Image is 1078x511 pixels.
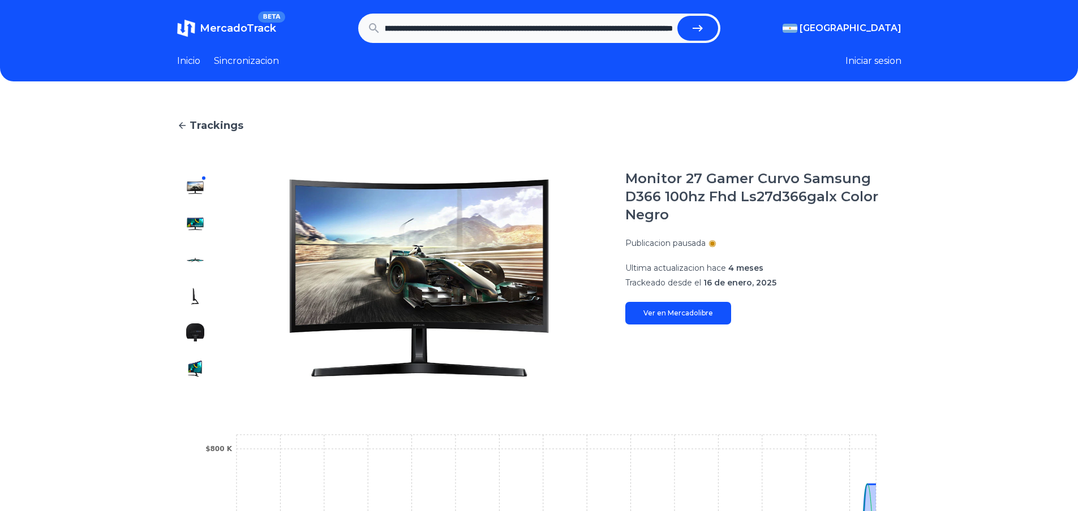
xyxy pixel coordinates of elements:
span: 16 de enero, 2025 [703,278,776,288]
img: Monitor 27 Gamer Curvo Samsung D366 100hz Fhd Ls27d366galx Color Negro [186,215,204,233]
img: Argentina [783,24,797,33]
img: Monitor 27 Gamer Curvo Samsung D366 100hz Fhd Ls27d366galx Color Negro [186,287,204,305]
img: MercadoTrack [177,19,195,37]
img: Monitor 27 Gamer Curvo Samsung D366 100hz Fhd Ls27d366galx Color Negro [236,170,603,387]
span: Ultima actualizacion hace [625,263,726,273]
span: Trackeado desde el [625,278,701,288]
h1: Monitor 27 Gamer Curvo Samsung D366 100hz Fhd Ls27d366galx Color Negro [625,170,901,224]
a: Inicio [177,54,200,68]
img: Monitor 27 Gamer Curvo Samsung D366 100hz Fhd Ls27d366galx Color Negro [186,179,204,197]
button: [GEOGRAPHIC_DATA] [783,21,901,35]
tspan: $800 K [205,445,233,453]
button: Iniciar sesion [845,54,901,68]
img: Monitor 27 Gamer Curvo Samsung D366 100hz Fhd Ls27d366galx Color Negro [186,360,204,378]
img: Monitor 27 Gamer Curvo Samsung D366 100hz Fhd Ls27d366galx Color Negro [186,323,204,341]
img: Monitor 27 Gamer Curvo Samsung D366 100hz Fhd Ls27d366galx Color Negro [186,251,204,269]
span: [GEOGRAPHIC_DATA] [800,21,901,35]
a: MercadoTrackBETA [177,19,276,37]
span: 4 meses [728,263,763,273]
span: BETA [258,11,285,23]
a: Sincronizacion [214,54,279,68]
span: MercadoTrack [200,22,276,34]
a: Ver en Mercadolibre [625,302,731,324]
p: Publicacion pausada [625,237,706,249]
a: Trackings [177,118,901,133]
span: Trackings [190,118,243,133]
